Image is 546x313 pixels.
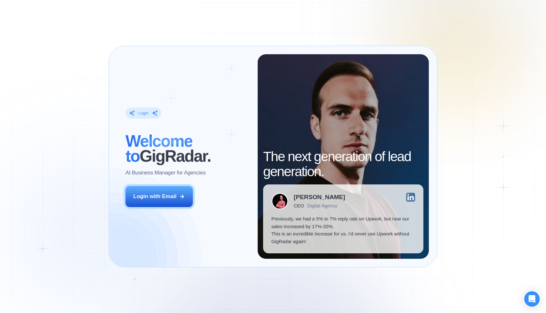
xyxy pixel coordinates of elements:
div: Login with Email [133,193,177,200]
div: Login [138,110,148,116]
div: [PERSON_NAME] [294,194,345,200]
p: AI Business Manager for Agencies [125,169,206,177]
h2: The next generation of lead generation. [263,149,423,179]
span: Welcome to [125,132,192,165]
p: Previously, we had a 5% to 7% reply rate on Upwork, but now our sales increased by 17%-20%. This ... [271,215,415,245]
h2: ‍ GigRadar. [125,134,250,164]
div: CEO [294,203,304,208]
div: Digital Agency [307,203,337,208]
div: Open Intercom Messenger [524,291,540,307]
button: Login with Email [125,186,193,207]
